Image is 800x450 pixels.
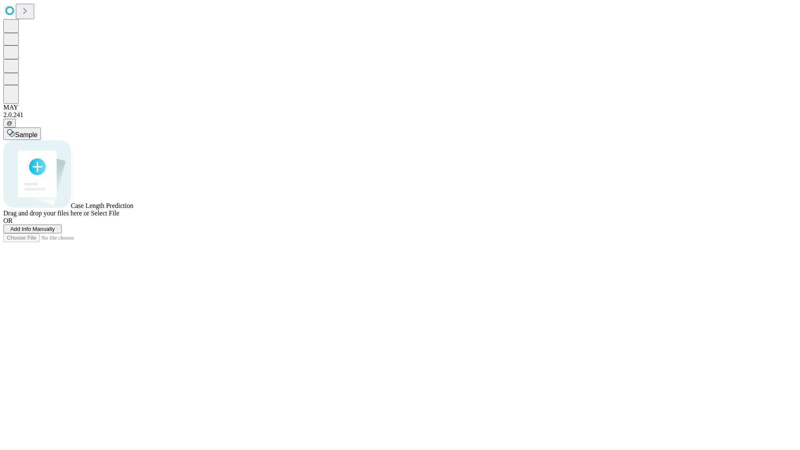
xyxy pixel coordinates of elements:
button: Sample [3,127,41,140]
span: Add Info Manually [10,226,55,232]
span: Case Length Prediction [71,202,133,209]
div: 2.0.241 [3,111,797,119]
div: MAY [3,104,797,111]
button: @ [3,119,16,127]
span: Select File [91,210,119,217]
span: Sample [15,131,37,138]
button: Add Info Manually [3,225,62,233]
span: OR [3,217,12,224]
span: Drag and drop your files here or [3,210,89,217]
span: @ [7,120,12,126]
